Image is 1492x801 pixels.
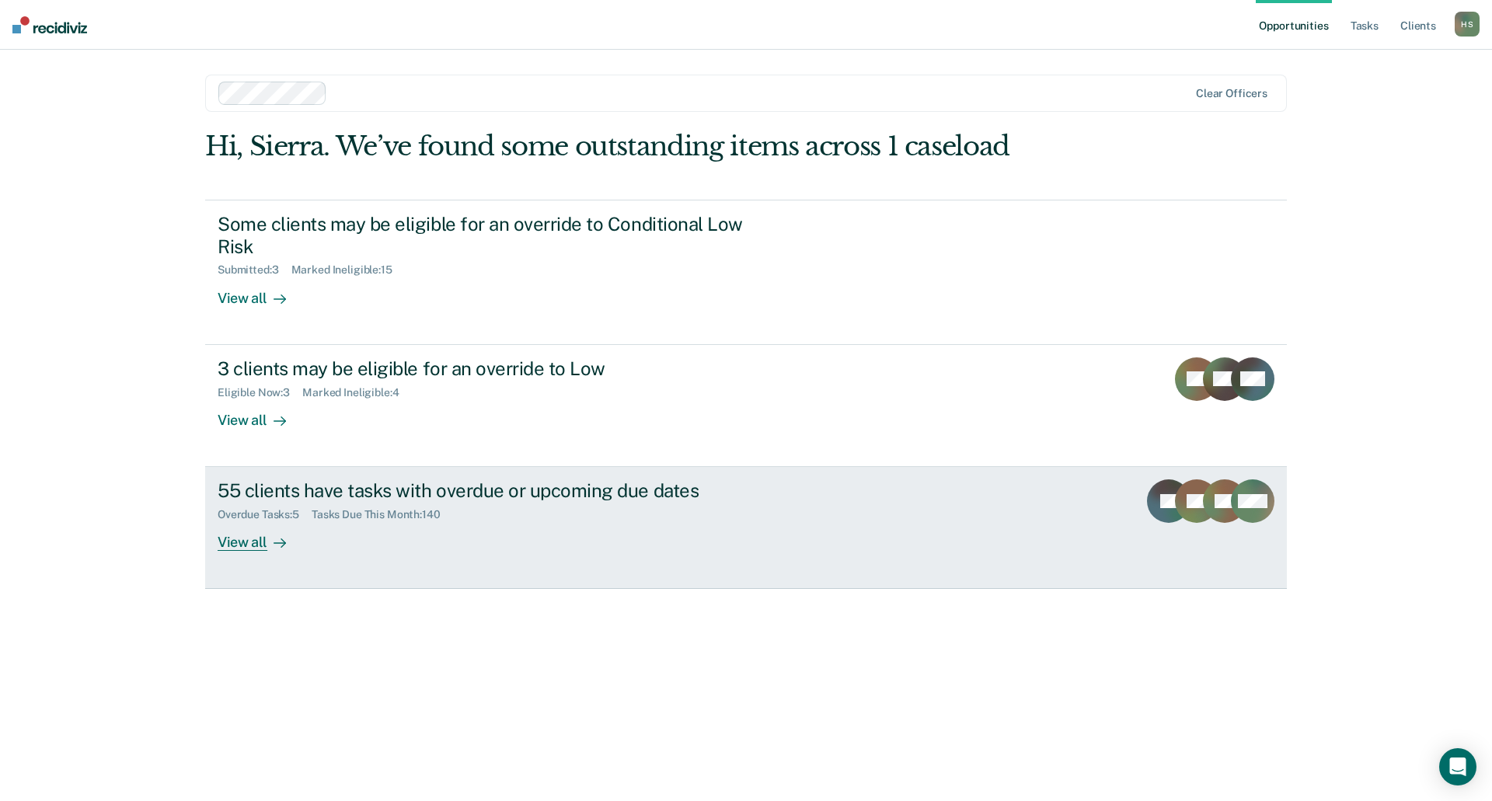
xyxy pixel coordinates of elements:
[218,399,305,429] div: View all
[218,357,763,380] div: 3 clients may be eligible for an override to Low
[218,263,291,277] div: Submitted : 3
[218,277,305,307] div: View all
[218,521,305,552] div: View all
[205,200,1287,345] a: Some clients may be eligible for an override to Conditional Low RiskSubmitted:3Marked Ineligible:...
[1196,87,1267,100] div: Clear officers
[218,213,763,258] div: Some clients may be eligible for an override to Conditional Low Risk
[218,386,302,399] div: Eligible Now : 3
[1439,748,1476,785] div: Open Intercom Messenger
[218,508,312,521] div: Overdue Tasks : 5
[1455,12,1480,37] button: HS
[302,386,411,399] div: Marked Ineligible : 4
[205,131,1071,162] div: Hi, Sierra. We’ve found some outstanding items across 1 caseload
[312,508,453,521] div: Tasks Due This Month : 140
[205,345,1287,467] a: 3 clients may be eligible for an override to LowEligible Now:3Marked Ineligible:4View all
[205,467,1287,589] a: 55 clients have tasks with overdue or upcoming due datesOverdue Tasks:5Tasks Due This Month:140Vi...
[291,263,405,277] div: Marked Ineligible : 15
[218,479,763,502] div: 55 clients have tasks with overdue or upcoming due dates
[1455,12,1480,37] div: H S
[12,16,87,33] img: Recidiviz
